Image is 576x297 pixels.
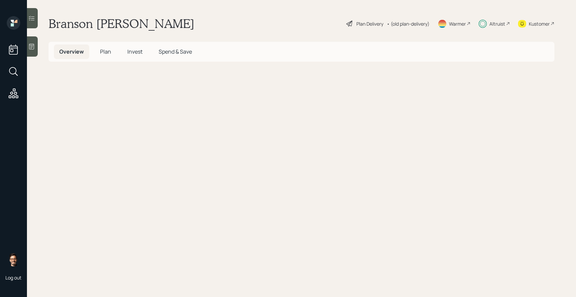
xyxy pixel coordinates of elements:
[5,274,22,281] div: Log out
[59,48,84,55] span: Overview
[127,48,142,55] span: Invest
[100,48,111,55] span: Plan
[449,20,466,27] div: Warmer
[489,20,505,27] div: Altruist
[7,253,20,266] img: sami-boghos-headshot.png
[387,20,429,27] div: • (old plan-delivery)
[356,20,383,27] div: Plan Delivery
[49,16,194,31] h1: Branson [PERSON_NAME]
[159,48,192,55] span: Spend & Save
[529,20,550,27] div: Kustomer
